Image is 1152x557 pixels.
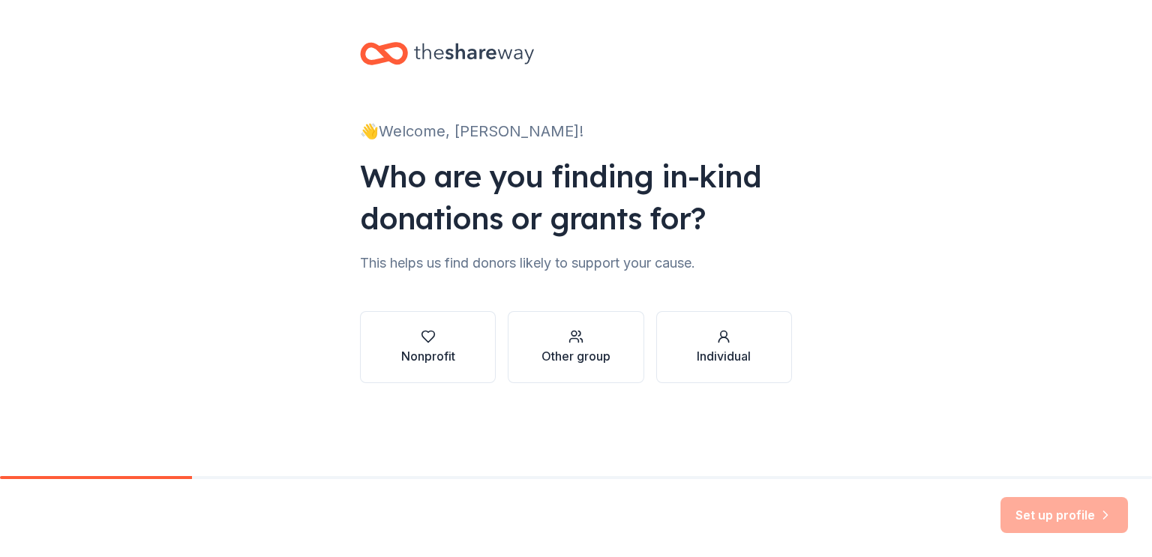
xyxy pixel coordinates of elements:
button: Other group [508,311,643,383]
button: Nonprofit [360,311,496,383]
div: 👋 Welcome, [PERSON_NAME]! [360,119,792,143]
div: Who are you finding in-kind donations or grants for? [360,155,792,239]
div: Other group [541,347,610,365]
div: This helps us find donors likely to support your cause. [360,251,792,275]
button: Individual [656,311,792,383]
div: Individual [697,347,751,365]
div: Nonprofit [401,347,455,365]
